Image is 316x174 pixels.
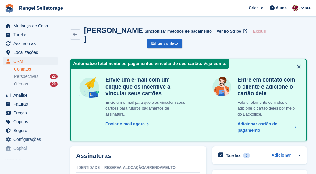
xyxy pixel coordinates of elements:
a: menu [3,22,58,30]
img: get-in-touch-e3e95b6451f4e49772a6039d3abdde126589d6f45a760754adfa51be33bf0f70.svg [211,76,233,98]
th: Arrendamento [144,163,187,173]
th: Alocação [123,163,144,173]
img: stora-icon-8386f47178a22dfd0bd8f6a31ec36ba5ce8667c1dd55bd0f319d3a0aa187defe.svg [5,4,14,13]
button: Sincronizar métodos de pagamento [145,26,212,36]
h2: Assinaturas [76,152,200,159]
a: Perspectivas 22 [14,73,58,80]
div: Enviar e-mail agora [105,121,145,127]
span: Perspectivas [14,74,38,79]
span: Assinaturas [13,39,50,48]
a: Ofertas 20 [14,81,58,87]
span: Ofertas [14,81,28,87]
a: menu [3,57,58,65]
h2: [PERSON_NAME] [84,26,145,43]
a: Adicionar [271,152,291,159]
span: Vitrine [5,158,61,164]
h4: Envie um e-mail com um clique que os incentive a vincular seus cartões [103,76,187,97]
span: Cupons [13,117,50,126]
a: menu [3,109,58,117]
a: Adicionar cartão de pagamento [235,121,296,134]
a: Ver no Stripe [214,26,248,36]
span: Seguro [13,126,50,135]
span: Análise [13,91,50,99]
span: Localizações [13,48,50,57]
h2: Tarefas [226,153,241,158]
th: Reserva [104,163,123,173]
div: 22 [50,74,58,79]
span: Mudança de Casa [13,22,50,30]
span: Capital [13,144,50,152]
h4: Entre em contato com o cliente e adicione o cartão dele [235,76,299,97]
a: menu [3,100,58,108]
a: menu [3,144,58,152]
img: Diana Moreira [292,5,298,11]
span: Configurações [13,135,50,144]
span: Ajuda [276,5,287,11]
span: Faturas [13,100,50,108]
th: Identidade [76,163,104,173]
span: Preços [13,109,50,117]
img: send-email-b5881ef4c8f827a638e46e229e590028c7e36e3a6c99d2365469aff88783de13.svg [78,76,101,99]
span: Tarefas [13,30,50,39]
span: Ver no Stripe [217,28,241,34]
a: menu [3,48,58,57]
div: Automatize totalmente os pagamentos vinculando seu cartão. Veja como: [71,59,229,69]
div: 20 [50,82,58,87]
a: menu [3,30,58,39]
span: CRM [13,57,50,65]
a: Rangel Selfstorage [16,3,66,13]
a: menu [3,91,58,99]
a: menu [3,117,58,126]
button: Excluir [250,26,268,36]
a: menu [3,126,58,135]
a: menu [3,39,58,48]
a: Contatos [14,66,58,72]
span: Criar [249,5,258,11]
a: menu [3,135,58,144]
p: Fale diretamente com eles e adicione o cartão deles por meio do Backoffice. [235,99,299,117]
div: Adicionar cartão de pagamento [237,121,293,134]
div: 0 [243,153,250,158]
span: Conta [299,5,311,11]
p: Envie um e-mail para que eles vinculem seus cartões para futuros pagamentos de assinatura. [103,99,187,117]
a: Editar contato [147,39,182,49]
